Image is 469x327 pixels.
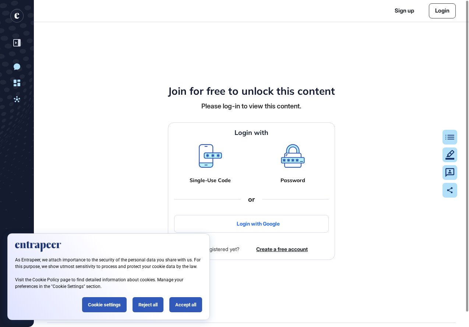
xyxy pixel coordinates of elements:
[190,177,231,184] a: Single-Use Code
[429,3,456,18] a: Login
[395,7,414,15] a: Sign up
[195,244,239,254] div: Not registered yet?
[281,177,305,184] a: Password
[168,85,335,97] h4: Join for free to unlock this content
[241,195,262,203] div: or
[201,101,301,111] div: Please log-in to view this content.
[10,9,24,22] div: entrapeer-logo
[256,245,308,253] a: Create a free account
[235,129,268,137] h4: Login with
